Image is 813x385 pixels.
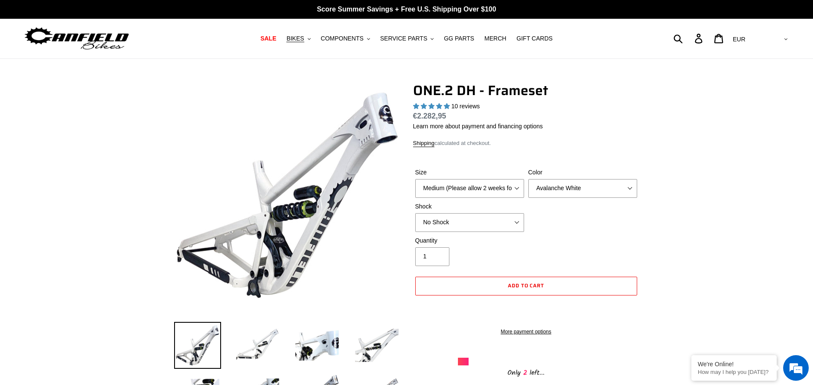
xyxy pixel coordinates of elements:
[512,33,557,44] a: GIFT CARDS
[174,322,221,369] img: Load image into Gallery viewer, ONE.2 DH - Frameset
[480,33,510,44] a: MERCH
[516,35,553,42] span: GIFT CARDS
[413,103,452,110] span: 5.00 stars
[413,112,446,120] span: €2.282,95
[415,300,637,318] iframe: PayPal-paypal
[415,168,524,177] label: Size
[260,35,276,42] span: SALE
[256,33,280,44] a: SALE
[440,33,478,44] a: GG PARTS
[282,33,315,44] button: BIKES
[413,140,435,147] a: Shipping
[317,33,374,44] button: COMPONENTS
[23,25,130,52] img: Canfield Bikes
[413,139,639,148] div: calculated at checkout.
[321,35,364,42] span: COMPONENTS
[698,361,770,368] div: We're Online!
[234,322,281,369] img: Load image into Gallery viewer, ONE.2 DH - Frameset
[294,322,341,369] img: Load image into Gallery viewer, ONE.2 DH - Frameset
[415,328,637,336] a: More payment options
[678,29,700,48] input: Search
[353,322,400,369] img: Load image into Gallery viewer, ONE.2 DH - Frameset
[413,82,639,98] h1: ONE.2 DH - Frameset
[286,35,304,42] span: BIKES
[413,123,543,130] a: Learn more about payment and financing options
[415,202,524,211] label: Shock
[528,168,637,177] label: Color
[415,277,637,295] button: Add to cart
[458,365,594,379] div: Only left...
[444,35,474,42] span: GG PARTS
[376,33,438,44] button: SERVICE PARTS
[380,35,427,42] span: SERVICE PARTS
[521,368,530,378] span: 2
[508,281,545,289] span: Add to cart
[451,103,480,110] span: 10 reviews
[484,35,506,42] span: MERCH
[415,236,524,245] label: Quantity
[698,369,770,375] p: How may I help you today?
